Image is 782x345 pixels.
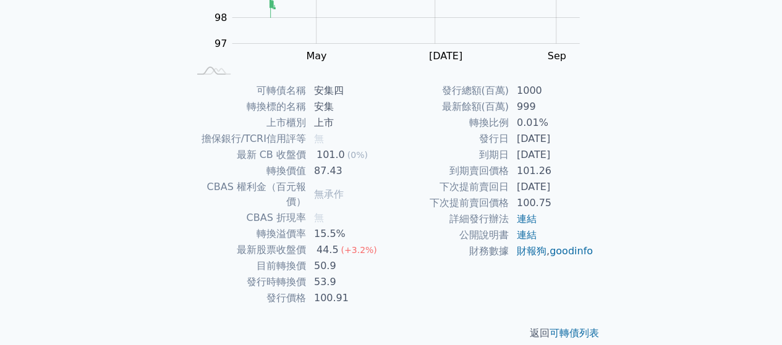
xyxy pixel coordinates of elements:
[509,99,594,115] td: 999
[391,99,509,115] td: 最新餘額(百萬)
[509,243,594,259] td: ,
[509,163,594,179] td: 101.26
[391,147,509,163] td: 到期日
[306,50,326,62] tspan: May
[307,115,391,131] td: 上市
[189,290,307,306] td: 發行價格
[509,147,594,163] td: [DATE]
[189,226,307,242] td: 轉換溢價率
[314,212,324,223] span: 無
[189,210,307,226] td: CBAS 折現率
[391,227,509,243] td: 公開說明書
[550,327,599,339] a: 可轉債列表
[189,242,307,258] td: 最新股票收盤價
[391,179,509,195] td: 下次提前賣回日
[189,131,307,147] td: 擔保銀行/TCRI信用評等
[391,211,509,227] td: 詳細發行辦法
[189,274,307,290] td: 發行時轉換價
[215,38,227,49] tspan: 97
[314,148,347,162] div: 101.0
[307,99,391,115] td: 安集
[517,229,537,241] a: 連結
[174,326,609,341] p: 返回
[347,150,368,160] span: (0%)
[189,83,307,99] td: 可轉債名稱
[509,195,594,211] td: 100.75
[189,115,307,131] td: 上市櫃別
[509,131,594,147] td: [DATE]
[547,50,566,62] tspan: Sep
[429,50,462,62] tspan: [DATE]
[509,115,594,131] td: 0.01%
[307,290,391,306] td: 100.91
[307,163,391,179] td: 87.43
[307,258,391,274] td: 50.9
[341,245,376,255] span: (+3.2%)
[215,12,227,23] tspan: 98
[517,245,546,257] a: 財報狗
[550,245,593,257] a: goodinfo
[307,274,391,290] td: 53.9
[517,213,537,225] a: 連結
[307,83,391,99] td: 安集四
[189,99,307,115] td: 轉換標的名稱
[189,163,307,179] td: 轉換價值
[391,83,509,99] td: 發行總額(百萬)
[391,163,509,179] td: 到期賣回價格
[391,243,509,259] td: 財務數據
[307,226,391,242] td: 15.5%
[391,131,509,147] td: 發行日
[314,243,341,257] div: 44.5
[509,83,594,99] td: 1000
[189,179,307,210] td: CBAS 權利金（百元報價）
[391,195,509,211] td: 下次提前賣回價格
[189,258,307,274] td: 目前轉換價
[509,179,594,195] td: [DATE]
[189,147,307,163] td: 最新 CB 收盤價
[314,133,324,144] span: 無
[391,115,509,131] td: 轉換比例
[314,188,344,200] span: 無承作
